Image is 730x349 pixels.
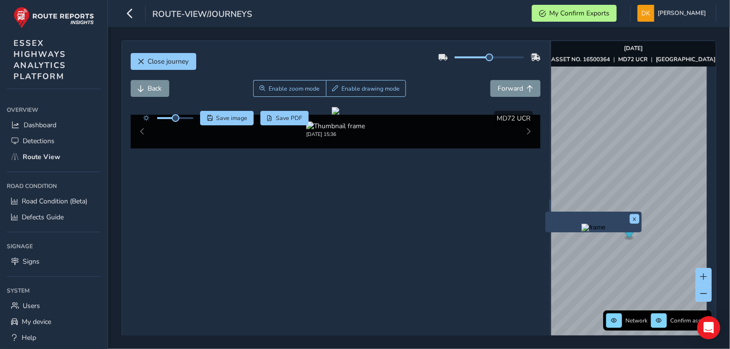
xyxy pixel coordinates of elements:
[7,133,101,149] a: Detections
[148,57,189,66] span: Close journey
[551,55,716,63] div: | |
[216,114,247,122] span: Save image
[551,55,610,63] strong: ASSET NO. 16500364
[131,80,169,97] button: Back
[549,9,609,18] span: My Confirm Exports
[7,149,101,165] a: Route View
[7,103,101,117] div: Overview
[7,117,101,133] a: Dashboard
[581,224,606,231] img: frame
[23,136,54,146] span: Detections
[14,7,94,28] img: rr logo
[618,55,648,63] strong: MD72 UCR
[637,5,654,22] img: diamond-layout
[152,8,252,22] span: route-view/journeys
[624,44,643,52] strong: [DATE]
[23,152,60,161] span: Route View
[22,317,51,326] span: My device
[658,5,706,22] span: [PERSON_NAME]
[253,80,326,97] button: Zoom
[497,114,530,123] span: MD72 UCR
[306,121,365,131] img: Thumbnail frame
[306,131,365,138] div: [DATE] 15:36
[260,111,309,125] button: PDF
[23,257,40,266] span: Signs
[697,316,720,339] div: Open Intercom Messenger
[670,317,709,324] span: Confirm assets
[7,314,101,330] a: My device
[14,38,66,82] span: ESSEX HIGHWAYS ANALYTICS PLATFORM
[7,283,101,298] div: System
[637,5,709,22] button: [PERSON_NAME]
[625,317,648,324] span: Network
[269,85,320,93] span: Enable zoom mode
[7,239,101,254] div: Signage
[22,197,87,206] span: Road Condition (Beta)
[22,333,36,342] span: Help
[131,53,196,70] button: Close journey
[656,55,716,63] strong: [GEOGRAPHIC_DATA]
[22,213,64,222] span: Defects Guide
[7,330,101,346] a: Help
[200,111,254,125] button: Save
[23,301,40,310] span: Users
[7,254,101,269] a: Signs
[548,224,639,230] button: Preview frame
[7,298,101,314] a: Users
[341,85,400,93] span: Enable drawing mode
[7,179,101,193] div: Road Condition
[7,193,101,209] a: Road Condition (Beta)
[7,209,101,225] a: Defects Guide
[532,5,617,22] button: My Confirm Exports
[24,121,56,130] span: Dashboard
[148,84,162,93] span: Back
[276,114,302,122] span: Save PDF
[326,80,406,97] button: Draw
[630,214,639,224] button: x
[498,84,523,93] span: Forward
[490,80,541,97] button: Forward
